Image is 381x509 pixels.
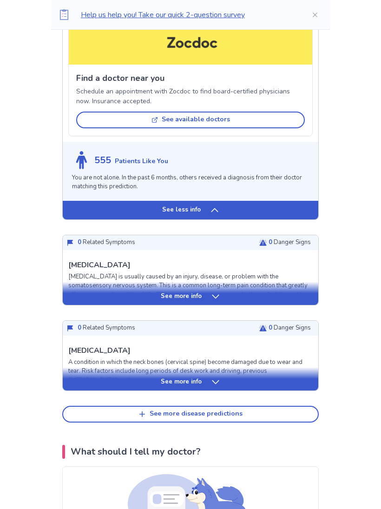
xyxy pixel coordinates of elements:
[163,26,218,59] img: Zocdoc
[68,259,131,271] p: [MEDICAL_DATA]
[161,292,202,301] p: See more info
[115,156,168,166] p: Patients Like You
[269,238,311,247] p: Danger Signs
[78,238,81,246] span: 0
[68,358,313,385] p: A condition in which the neck bones (cervical spine) become damaged due to wear and tear. Risk fa...
[78,324,135,333] p: Related Symptoms
[269,324,272,332] span: 0
[150,410,243,418] div: See more disease predictions
[78,324,81,332] span: 0
[72,173,309,192] p: You are not alone. In the past 6 months, others received a diagnosis from their doctor matching t...
[76,72,305,85] p: Find a doctor near you
[76,112,305,128] button: See available doctors
[76,108,305,128] a: See available doctors
[62,406,319,423] button: See more disease predictions
[76,86,305,106] p: Schedule an appointment with Zocdoc to find board-certified physicians now. Insurance accepted.
[269,324,311,333] p: Danger Signs
[162,205,201,215] p: See less info
[81,9,296,20] p: Help us help you! Take our quick 2-question survey
[269,238,272,246] span: 0
[94,153,111,167] p: 555
[161,377,202,387] p: See more info
[68,345,131,356] p: [MEDICAL_DATA]
[68,272,313,363] p: [MEDICAL_DATA] is usually caused by an injury, disease, or problem with the somatosensory nervous...
[71,445,201,459] p: What should I tell my doctor?
[78,238,135,247] p: Related Symptoms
